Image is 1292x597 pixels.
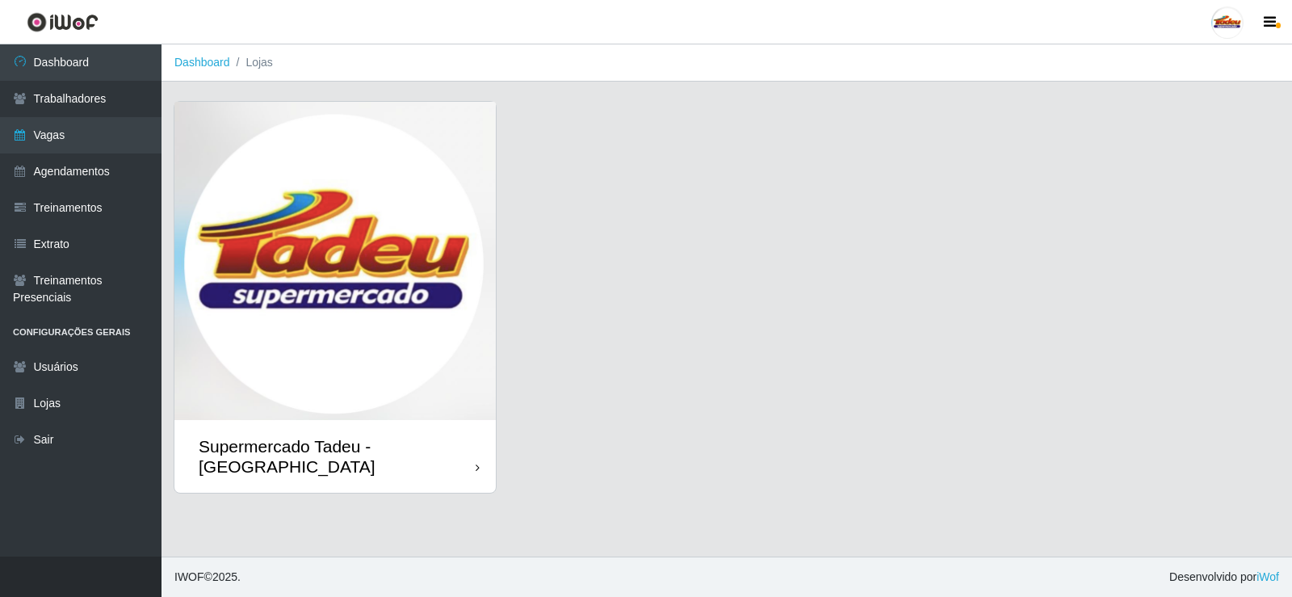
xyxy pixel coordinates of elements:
[199,436,476,477] div: Supermercado Tadeu - [GEOGRAPHIC_DATA]
[174,102,496,493] a: Supermercado Tadeu - [GEOGRAPHIC_DATA]
[174,569,241,586] span: © 2025 .
[1256,570,1279,583] a: iWof
[161,44,1292,82] nav: breadcrumb
[1169,569,1279,586] span: Desenvolvido por
[174,570,204,583] span: IWOF
[27,12,99,32] img: CoreUI Logo
[174,102,496,420] img: cardImg
[230,54,273,71] li: Lojas
[174,56,230,69] a: Dashboard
